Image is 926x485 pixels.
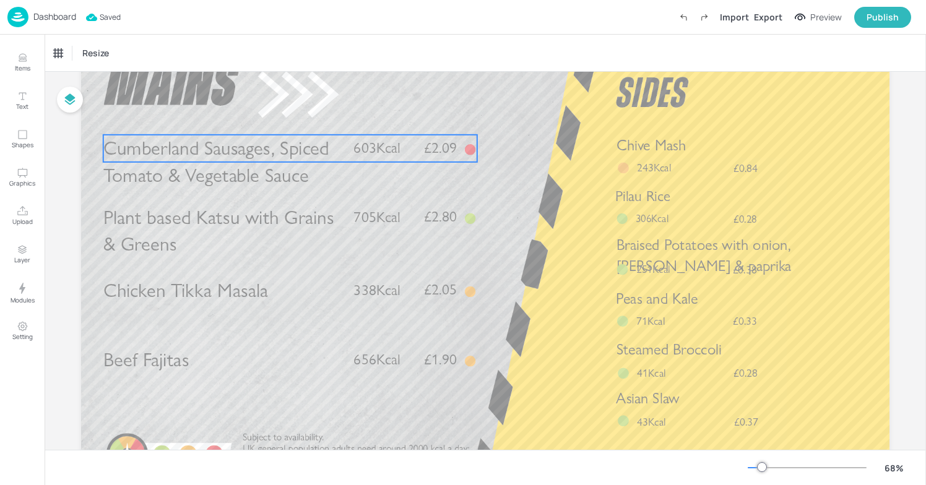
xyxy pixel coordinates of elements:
[733,213,756,224] span: £0.28
[673,7,694,28] label: Undo (Ctrl + Z)
[733,367,758,379] span: £0.28
[810,11,842,24] div: Preview
[80,46,111,59] span: Resize
[854,7,911,28] button: Publish
[617,136,686,154] span: Chive Mash
[617,340,722,358] span: Steamed Broccoli
[33,12,76,21] p: Dashboard
[616,290,698,307] span: Peas and Kale
[879,461,909,474] div: 68 %
[103,348,189,372] span: Beef Fajitas
[103,278,268,302] span: Chicken Tikka Masala
[353,139,400,157] span: 603Kcal
[720,11,749,24] div: Import
[103,205,334,256] span: Plant based Katsu with Grains & Greens
[617,236,792,275] span: Braised Potatoes with onion, [PERSON_NAME] & paprika
[353,208,400,226] span: 705Kcal
[86,11,121,24] span: Saved
[424,283,457,298] span: £2.05
[754,11,782,24] div: Export
[424,352,457,367] span: £1.90
[636,262,670,276] span: 251Kcal
[867,11,899,24] div: Publish
[353,281,400,299] span: 338Kcal
[7,7,28,27] img: logo-86c26b7e.jpg
[637,366,665,380] span: 41Kcal
[637,415,665,429] span: 43Kcal
[694,7,715,28] label: Redo (Ctrl + Y)
[636,314,665,328] span: 71Kcal
[787,8,849,27] button: Preview
[733,264,757,275] span: £0.38
[103,137,329,187] span: Cumberland Sausages, Spiced Tomato & Vegetable Sauce
[353,351,400,369] span: 656Kcal
[424,209,457,224] span: £2.80
[616,389,680,407] span: Asian Slaw
[424,140,457,155] span: £2.09
[636,212,669,225] span: 306Kcal
[734,416,758,427] span: £0.37
[733,163,758,174] span: £0.84
[637,161,671,174] span: 243Kcal
[733,315,757,327] span: £0.33
[615,187,670,204] span: Pilau Rice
